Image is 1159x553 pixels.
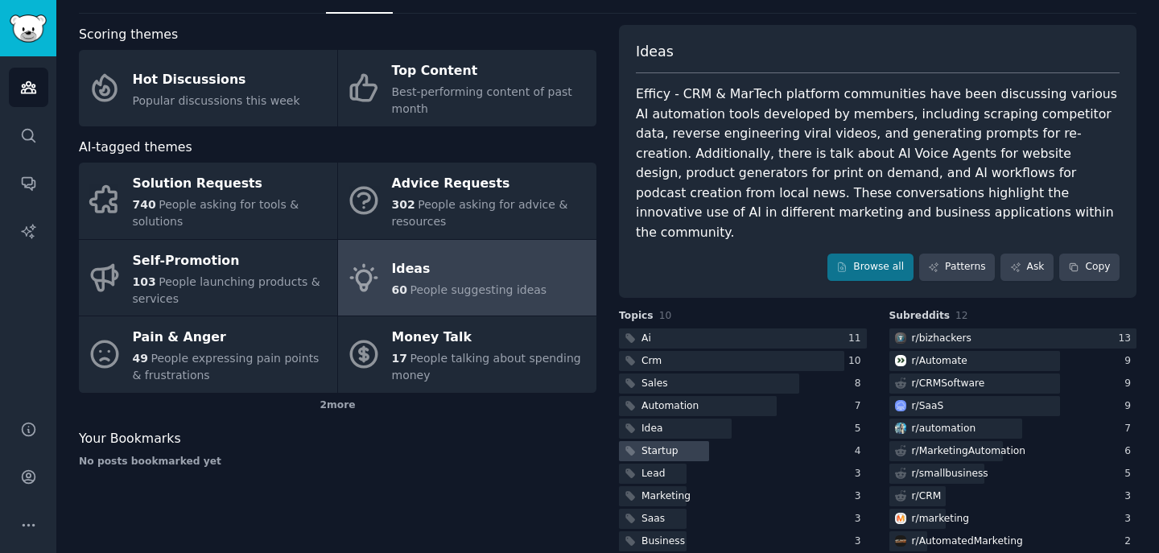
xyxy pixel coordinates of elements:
[1124,512,1136,526] div: 3
[659,310,672,321] span: 10
[919,254,995,281] a: Patterns
[889,531,1137,551] a: AutomatedMarketingr/AutomatedMarketing2
[636,42,674,62] span: Ideas
[133,171,329,197] div: Solution Requests
[889,441,1137,461] a: r/MarketingAutomation6
[848,332,867,346] div: 11
[1124,422,1136,436] div: 7
[889,486,1137,506] a: r/CRM3
[827,254,914,281] a: Browse all
[889,328,1137,349] a: bizhackersr/bizhackers13
[1124,354,1136,369] div: 9
[848,354,867,369] div: 10
[889,419,1137,439] a: automationr/automation7
[912,354,967,369] div: r/ Automate
[895,400,906,411] img: SaaS
[392,59,588,85] div: Top Content
[641,444,678,459] div: Startup
[1124,399,1136,414] div: 9
[912,489,942,504] div: r/ CRM
[392,85,572,115] span: Best-performing content of past month
[641,399,699,414] div: Automation
[133,352,320,382] span: People expressing pain points & frustrations
[619,464,867,484] a: Lead3
[889,351,1137,371] a: Automater/Automate9
[1124,467,1136,481] div: 5
[1124,534,1136,549] div: 2
[133,67,300,93] div: Hot Discussions
[392,325,588,351] div: Money Talk
[392,352,581,382] span: People talking about spending money
[79,455,596,469] div: No posts bookmarked yet
[912,444,1026,459] div: r/ MarketingAutomation
[1059,254,1120,281] button: Copy
[895,535,906,547] img: AutomatedMarketing
[619,419,867,439] a: Idea5
[912,512,970,526] div: r/ marketing
[912,399,944,414] div: r/ SaaS
[619,373,867,394] a: Sales8
[79,50,337,126] a: Hot DiscussionsPopular discussions this week
[392,283,407,296] span: 60
[1124,377,1136,391] div: 9
[1118,332,1136,346] div: 13
[133,248,329,274] div: Self-Promotion
[133,94,300,107] span: Popular discussions this week
[1124,444,1136,459] div: 6
[133,275,320,305] span: People launching products & services
[619,509,867,529] a: Saas3
[889,396,1137,416] a: SaaSr/SaaS9
[79,138,192,158] span: AI-tagged themes
[889,509,1137,529] a: marketingr/marketing3
[889,373,1137,394] a: r/CRMSoftware9
[1124,489,1136,504] div: 3
[912,332,971,346] div: r/ bizhackers
[619,328,867,349] a: Ai11
[855,467,867,481] div: 3
[636,85,1120,242] div: Efficy - CRM & MarTech platform communities have been discussing various AI automation tools deve...
[79,240,337,316] a: Self-Promotion103People launching products & services
[641,422,662,436] div: Idea
[338,163,596,239] a: Advice Requests302People asking for advice & resources
[619,396,867,416] a: Automation7
[133,198,156,211] span: 740
[392,198,568,228] span: People asking for advice & resources
[619,441,867,461] a: Startup4
[641,512,665,526] div: Saas
[895,332,906,344] img: bizhackers
[889,464,1137,484] a: r/smallbusiness5
[133,352,148,365] span: 49
[392,198,415,211] span: 302
[133,198,299,228] span: People asking for tools & solutions
[79,163,337,239] a: Solution Requests740People asking for tools & solutions
[912,422,976,436] div: r/ automation
[855,534,867,549] div: 3
[338,316,596,393] a: Money Talk17People talking about spending money
[855,399,867,414] div: 7
[895,513,906,524] img: marketing
[392,171,588,197] div: Advice Requests
[641,489,691,504] div: Marketing
[338,240,596,316] a: Ideas60People suggesting ideas
[912,467,988,481] div: r/ smallbusiness
[895,355,906,366] img: Automate
[338,50,596,126] a: Top ContentBest-performing content of past month
[855,512,867,526] div: 3
[912,534,1023,549] div: r/ AutomatedMarketing
[10,14,47,43] img: GummySearch logo
[133,325,329,351] div: Pain & Anger
[133,275,156,288] span: 103
[955,310,968,321] span: 12
[392,352,407,365] span: 17
[641,534,685,549] div: Business
[79,316,337,393] a: Pain & Anger49People expressing pain points & frustrations
[641,467,665,481] div: Lead
[410,283,547,296] span: People suggesting ideas
[619,531,867,551] a: Business3
[889,309,951,324] span: Subreddits
[79,393,596,419] div: 2 more
[855,377,867,391] div: 8
[855,422,867,436] div: 5
[855,444,867,459] div: 4
[1000,254,1054,281] a: Ask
